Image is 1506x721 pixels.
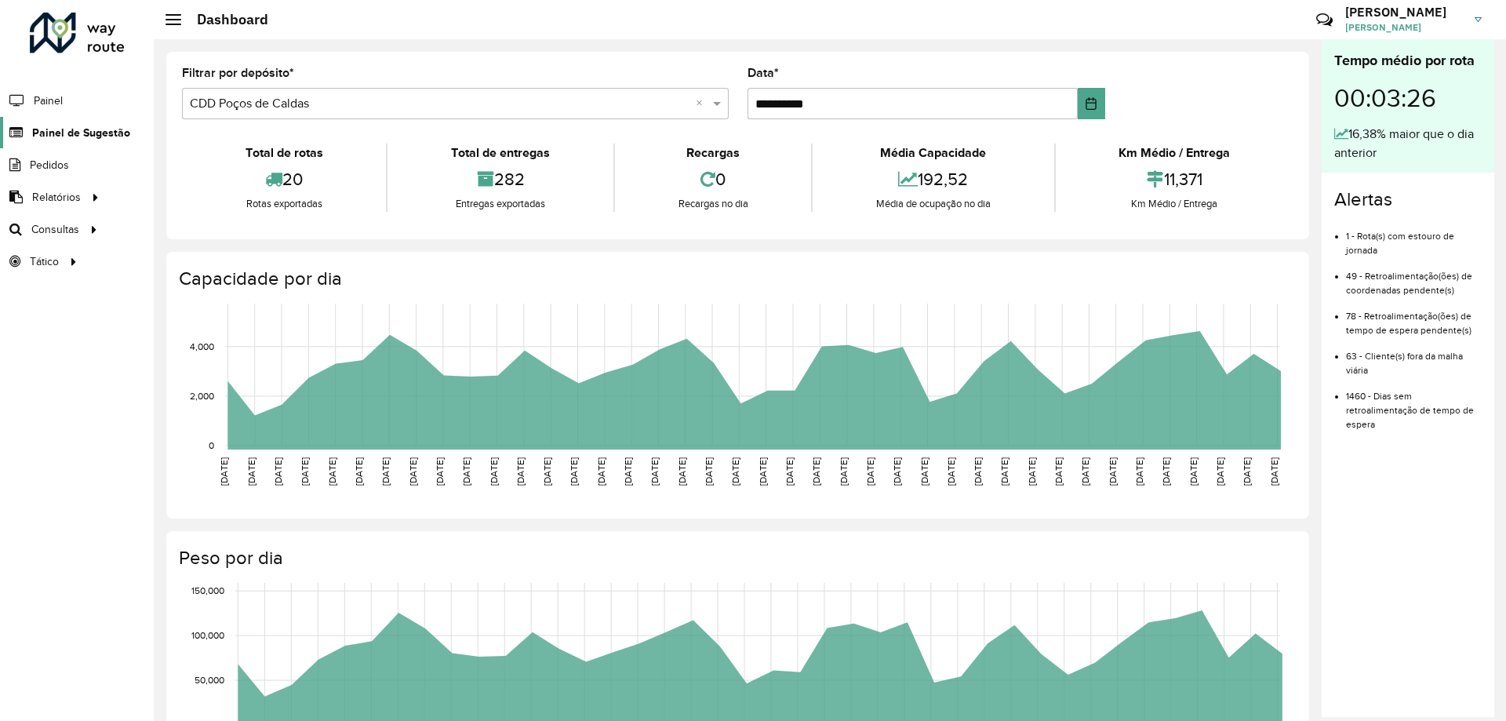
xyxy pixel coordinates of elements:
text: 4,000 [190,341,214,351]
label: Data [748,64,779,82]
text: [DATE] [1161,457,1171,486]
div: Recargas [619,144,807,162]
text: [DATE] [1269,457,1279,486]
text: [DATE] [999,457,1009,486]
text: [DATE] [354,457,364,486]
text: [DATE] [569,457,579,486]
text: [DATE] [219,457,229,486]
div: Recargas no dia [619,196,807,212]
h4: Peso por dia [179,547,1293,570]
text: [DATE] [246,457,256,486]
text: [DATE] [677,457,687,486]
li: 1460 - Dias sem retroalimentação de tempo de espera [1346,377,1482,432]
a: Contato Rápido [1308,3,1341,37]
span: [PERSON_NAME] [1345,20,1463,35]
text: [DATE] [273,457,283,486]
h2: Dashboard [181,11,268,28]
text: [DATE] [435,457,445,486]
text: 50,000 [195,675,224,685]
div: 00:03:26 [1334,71,1482,125]
text: [DATE] [838,457,849,486]
span: Pedidos [30,157,69,173]
text: [DATE] [865,457,875,486]
text: [DATE] [704,457,714,486]
text: 0 [209,440,214,450]
div: Rotas exportadas [186,196,382,212]
text: [DATE] [327,457,337,486]
text: [DATE] [1080,457,1090,486]
h4: Capacidade por dia [179,268,1293,290]
text: [DATE] [973,457,983,486]
text: [DATE] [1134,457,1144,486]
text: [DATE] [408,457,418,486]
div: 16,38% maior que o dia anterior [1334,125,1482,162]
text: [DATE] [1188,457,1199,486]
text: 100,000 [191,630,224,640]
text: [DATE] [1053,457,1064,486]
text: [DATE] [489,457,499,486]
text: [DATE] [300,457,310,486]
div: 0 [619,162,807,196]
div: Entregas exportadas [391,196,609,212]
text: [DATE] [919,457,929,486]
div: Km Médio / Entrega [1060,196,1290,212]
text: [DATE] [1108,457,1118,486]
div: 20 [186,162,382,196]
text: [DATE] [811,457,821,486]
text: [DATE] [515,457,526,486]
div: Total de entregas [391,144,609,162]
li: 63 - Cliente(s) fora da malha viária [1346,337,1482,377]
li: 78 - Retroalimentação(ões) de tempo de espera pendente(s) [1346,297,1482,337]
span: Painel [34,93,63,109]
div: Tempo médio por rota [1334,50,1482,71]
span: Painel de Sugestão [32,125,130,141]
text: [DATE] [596,457,606,486]
text: [DATE] [1242,457,1252,486]
text: 150,000 [191,585,224,595]
div: Km Médio / Entrega [1060,144,1290,162]
text: 2,000 [190,391,214,401]
h3: [PERSON_NAME] [1345,5,1463,20]
text: [DATE] [1215,457,1225,486]
li: 1 - Rota(s) com estouro de jornada [1346,217,1482,257]
div: Média de ocupação no dia [817,196,1049,212]
text: [DATE] [730,457,740,486]
text: [DATE] [946,457,956,486]
text: [DATE] [892,457,902,486]
li: 49 - Retroalimentação(ões) de coordenadas pendente(s) [1346,257,1482,297]
button: Choose Date [1078,88,1105,119]
div: 282 [391,162,609,196]
span: Consultas [31,221,79,238]
label: Filtrar por depósito [182,64,294,82]
h4: Alertas [1334,188,1482,211]
div: Total de rotas [186,144,382,162]
span: Relatórios [32,189,81,206]
text: [DATE] [623,457,633,486]
text: [DATE] [380,457,391,486]
span: Tático [30,253,59,270]
div: 11,371 [1060,162,1290,196]
text: [DATE] [542,457,552,486]
text: [DATE] [1027,457,1037,486]
text: [DATE] [784,457,795,486]
div: Média Capacidade [817,144,1049,162]
div: 192,52 [817,162,1049,196]
text: [DATE] [649,457,660,486]
span: Clear all [696,94,709,113]
text: [DATE] [461,457,471,486]
text: [DATE] [758,457,768,486]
